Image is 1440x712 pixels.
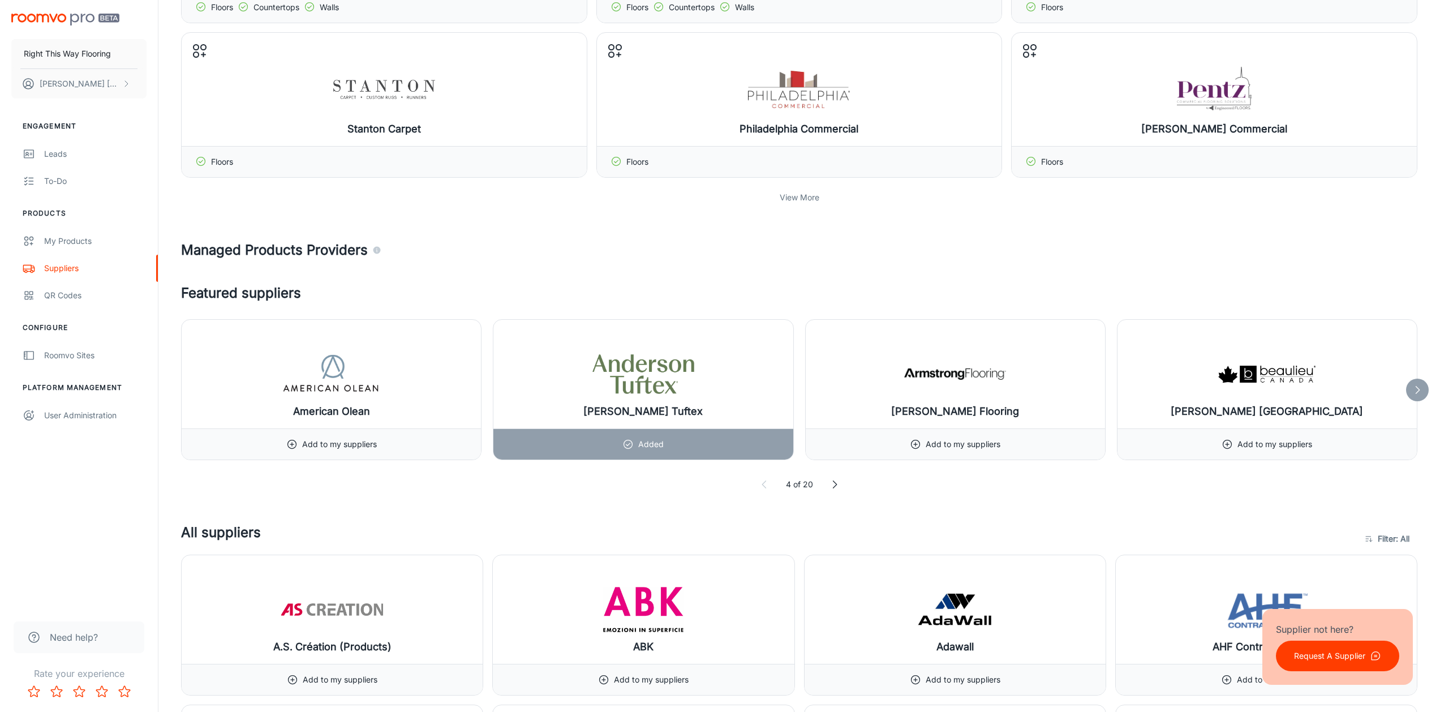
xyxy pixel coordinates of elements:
span: Filter [1378,532,1409,546]
div: To-do [44,175,147,187]
h4: Featured suppliers [181,283,1417,303]
p: Request A Supplier [1294,650,1365,662]
h6: [PERSON_NAME] Flooring [891,404,1019,419]
button: Rate 3 star [68,680,91,703]
div: User Administration [44,409,147,422]
p: Add to my suppliers [302,438,377,451]
img: Adawall [904,587,1006,632]
div: My Products [44,235,147,247]
img: Beaulieu Canada [1216,351,1318,397]
p: Add to my suppliers [1237,438,1312,451]
p: Floors [626,156,648,168]
p: Countertops [253,1,299,14]
button: Request A Supplier [1276,641,1399,671]
h6: American Olean [293,404,370,419]
img: A.S. Création (Products) [281,587,383,632]
h6: [PERSON_NAME] Tuftex [583,404,703,419]
img: Armstrong Flooring [904,351,1006,397]
p: Countertops [669,1,715,14]
h6: [PERSON_NAME] [GEOGRAPHIC_DATA] [1171,404,1363,419]
button: Rate 5 star [113,680,136,703]
h6: A.S. Création (Products) [273,639,392,655]
p: Floors [1041,1,1063,14]
h4: All suppliers [181,522,1359,555]
p: [PERSON_NAME] [PERSON_NAME] [40,78,119,90]
p: Add to my suppliers [303,674,377,686]
h6: ABK [633,639,654,655]
h6: AHF Contract Flooring [1213,639,1320,655]
div: Leads [44,148,147,160]
p: Added [638,438,664,451]
h6: Adawall [936,639,974,655]
h4: Managed Products Providers [181,240,1417,260]
p: 4 of 20 [786,478,813,491]
p: Rate your experience [9,667,149,680]
p: Walls [735,1,754,14]
p: Walls [320,1,339,14]
p: Supplier not here? [1276,623,1399,636]
button: Rate 2 star [45,680,68,703]
p: Add to my suppliers [926,674,1000,686]
button: [PERSON_NAME] [PERSON_NAME] [11,69,147,98]
p: Add to my suppliers [614,674,689,686]
p: Floors [626,1,648,14]
span: : All [1396,532,1409,546]
img: ABK [592,587,694,632]
p: Right This Way Flooring [24,48,111,60]
div: Agencies and suppliers who work with us to automatically identify the specific products you carry [372,240,381,260]
p: Add to my suppliers [926,438,1000,451]
button: Right This Way Flooring [11,39,147,68]
p: Floors [211,1,233,14]
button: Rate 1 star [23,680,45,703]
div: Roomvo Sites [44,349,147,362]
p: Floors [1041,156,1063,168]
p: Add to my suppliers [1237,674,1312,686]
img: Roomvo PRO Beta [11,14,119,25]
img: Anderson Tuftex [592,351,694,397]
p: Floors [211,156,233,168]
button: Rate 4 star [91,680,113,703]
img: American Olean [281,351,382,397]
span: Need help? [50,630,98,644]
div: Suppliers [44,262,147,274]
div: QR Codes [44,289,147,302]
p: View More [780,191,819,204]
img: AHF Contract Flooring [1215,587,1317,632]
